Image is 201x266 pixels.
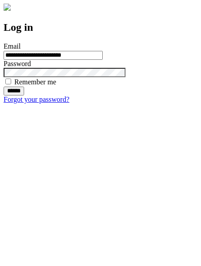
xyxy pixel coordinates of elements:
[4,21,197,33] h2: Log in
[4,42,21,50] label: Email
[4,60,31,67] label: Password
[14,78,56,86] label: Remember me
[4,96,69,103] a: Forgot your password?
[4,4,11,11] img: logo-4e3dc11c47720685a147b03b5a06dd966a58ff35d612b21f08c02c0306f2b779.png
